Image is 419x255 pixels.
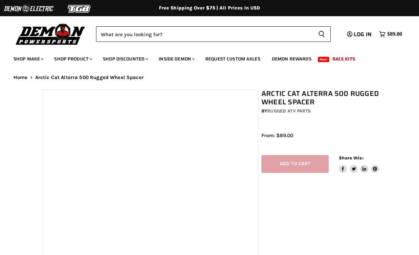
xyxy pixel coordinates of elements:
img: Demon Powersports [14,22,88,46]
span: Arctic Cat Alterra 500 Rugged Wheel Spacer [35,75,144,80]
span: New! [318,57,329,62]
ul: Main menu [8,49,400,66]
a: Inside Demon [154,52,199,66]
a: Shop Product [49,52,96,66]
form: Product [96,26,331,42]
a: Shop Discounted [98,52,152,66]
a: Demon Rewards [267,52,317,66]
span: Log in [354,30,372,39]
a: Request Custom Axles [200,52,265,66]
a: Shop Make [8,52,48,66]
a: Race Kits [327,52,360,66]
h1: Arctic Cat Alterra 500 Rugged Wheel Spacer [261,90,379,106]
img: TGB Logo 2 [54,2,105,15]
img: Demon Electric Logo 2 [3,2,54,15]
div: by [261,107,379,115]
a: $89.00 [376,29,405,39]
button: Search [313,26,331,42]
span: $89.00 [387,31,402,37]
a: Home [14,75,28,80]
span: Share this: [339,155,363,160]
input: Search [96,26,313,42]
span: From: $89.00 [261,132,293,138]
a: Rugged ATV Parts [267,108,311,114]
aside: Share this: [339,155,379,173]
a: Log in [344,31,376,37]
